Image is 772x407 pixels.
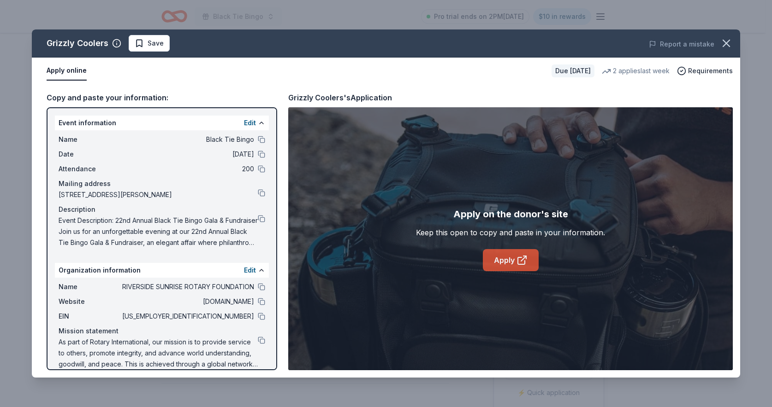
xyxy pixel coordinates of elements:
[288,92,392,104] div: Grizzly Coolers's Application
[483,249,539,271] a: Apply
[120,163,254,174] span: 200
[602,65,670,76] div: 2 applies last week
[47,61,87,81] button: Apply online
[59,149,120,160] span: Date
[59,189,258,200] span: [STREET_ADDRESS][PERSON_NAME]
[55,263,269,278] div: Organization information
[244,265,256,276] button: Edit
[129,35,170,52] button: Save
[649,39,714,50] button: Report a mistake
[59,163,120,174] span: Attendance
[552,64,594,77] div: Due [DATE]
[59,337,258,370] span: As part of Rotary International, our mission is to provide service to others, promote integrity, ...
[120,311,254,322] span: [US_EMPLOYER_IDENTIFICATION_NUMBER]
[59,281,120,292] span: Name
[59,134,120,145] span: Name
[47,92,277,104] div: Copy and paste your information:
[120,281,254,292] span: RIVERSIDE SUNRISE ROTARY FOUNDATION
[47,36,108,51] div: Grizzly Coolers
[55,116,269,130] div: Event information
[59,296,120,307] span: Website
[120,149,254,160] span: [DATE]
[120,296,254,307] span: [DOMAIN_NAME]
[59,178,265,189] div: Mailing address
[59,215,258,248] span: Event Description: 22nd Annual Black Tie Bingo Gala & Fundraiser Join us for an unforgettable eve...
[59,204,265,215] div: Description
[148,38,164,49] span: Save
[59,326,265,337] div: Mission statement
[244,117,256,128] button: Edit
[416,227,605,238] div: Keep this open to copy and paste in your information.
[453,207,568,221] div: Apply on the donor's site
[677,65,733,76] button: Requirements
[688,65,733,76] span: Requirements
[59,311,120,322] span: EIN
[120,134,254,145] span: Black Tie Bingo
